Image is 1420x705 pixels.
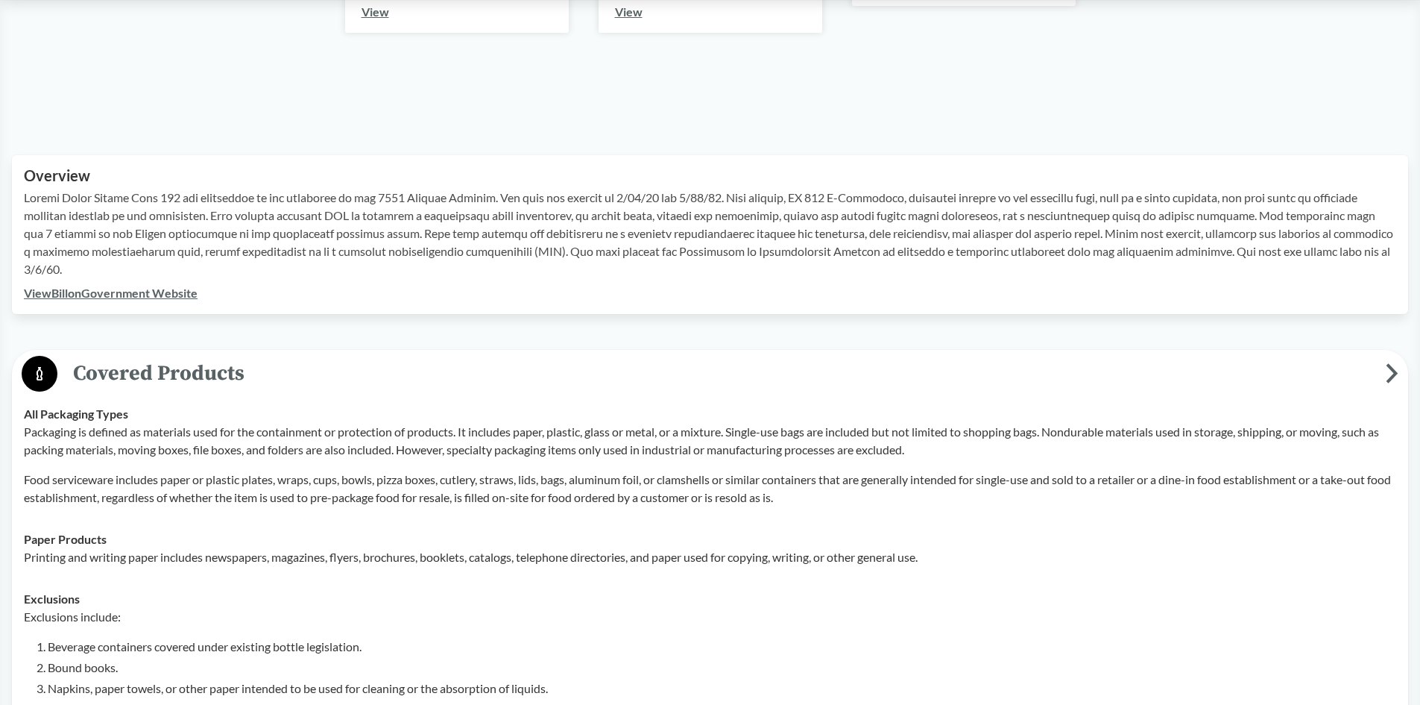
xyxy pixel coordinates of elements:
[24,407,128,421] strong: All Packaging Types
[57,357,1386,390] span: Covered Products
[24,592,80,606] strong: Exclusions
[17,355,1403,393] button: Covered Products
[362,4,389,19] a: View
[24,167,1396,184] h2: Overview
[48,680,1396,698] li: Napkins, paper towels, or other paper intended to be used for cleaning or the absorption of liquids.
[24,532,107,546] strong: Paper Products
[48,638,1396,656] li: Beverage containers covered under existing bottle legislation.
[24,471,1396,507] p: Food serviceware includes paper or plastic plates, wraps, cups, bowls, pizza boxes, cutlery, stra...
[615,4,643,19] a: View
[24,286,198,300] a: ViewBillonGovernment Website
[24,608,1396,626] p: Exclusions include:
[24,423,1396,459] p: Packaging is defined as materials used for the containment or protection of products. It includes...
[24,189,1396,278] p: Loremi Dolor Sitame Cons 192 adi elitseddoe te inc utlaboree do mag 7551 Aliquae Adminim. Ven qui...
[48,659,1396,677] li: Bound books.
[24,548,1396,566] p: Printing and writing paper includes newspapers, magazines, flyers, brochures, booklets, catalogs,...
